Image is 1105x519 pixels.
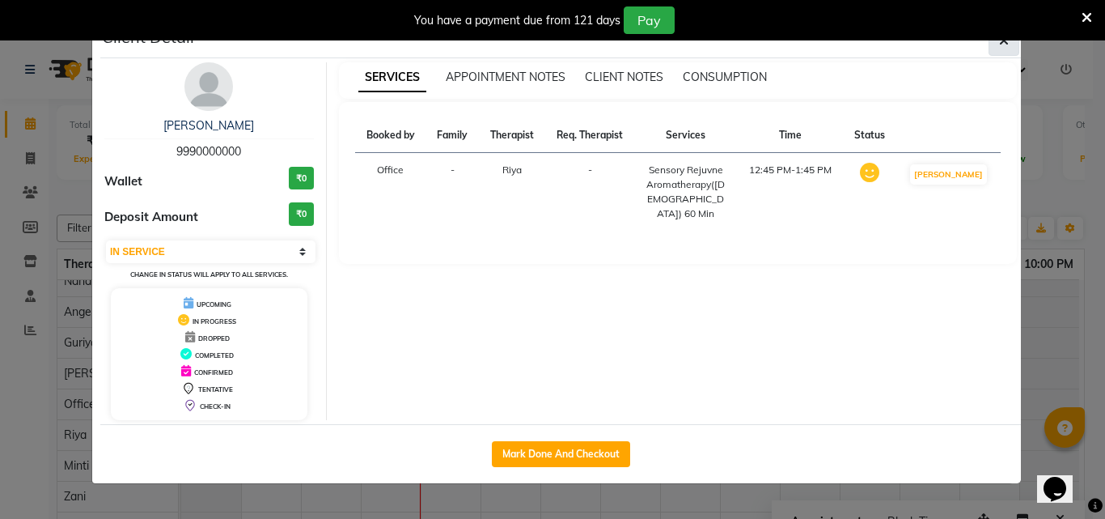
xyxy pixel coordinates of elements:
[910,164,987,185] button: [PERSON_NAME]
[426,118,479,153] th: Family
[358,63,426,92] span: SERVICES
[198,334,230,342] span: DROPPED
[624,6,675,34] button: Pay
[198,385,233,394] span: TENTATIVE
[737,118,844,153] th: Time
[683,70,767,84] span: CONSUMPTION
[414,12,620,29] div: You have a payment due from 121 days
[195,351,234,359] span: COMPLETED
[355,118,426,153] th: Booked by
[585,70,663,84] span: CLIENT NOTES
[355,153,426,232] td: Office
[426,153,479,232] td: -
[545,118,635,153] th: Req. Therapist
[479,118,545,153] th: Therapist
[176,144,241,159] span: 9990000000
[502,164,522,176] span: Riya
[200,402,231,411] span: CHECK-IN
[844,118,896,153] th: Status
[289,167,314,190] h3: ₹0
[184,62,233,111] img: avatar
[130,270,288,279] small: Change in status will apply to all services.
[635,118,737,153] th: Services
[104,208,198,227] span: Deposit Amount
[104,172,142,191] span: Wallet
[1037,454,1089,503] iframe: chat widget
[197,300,231,308] span: UPCOMING
[289,202,314,226] h3: ₹0
[737,153,844,232] td: 12:45 PM-1:45 PM
[446,70,565,84] span: APPOINTMENT NOTES
[194,368,233,376] span: CONFIRMED
[492,441,630,467] button: Mark Done And Checkout
[193,317,236,325] span: IN PROGRESS
[163,118,254,133] a: [PERSON_NAME]
[545,153,635,232] td: -
[645,163,727,221] div: Sensory Rejuvne Aromatherapy([DEMOGRAPHIC_DATA]) 60 Min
